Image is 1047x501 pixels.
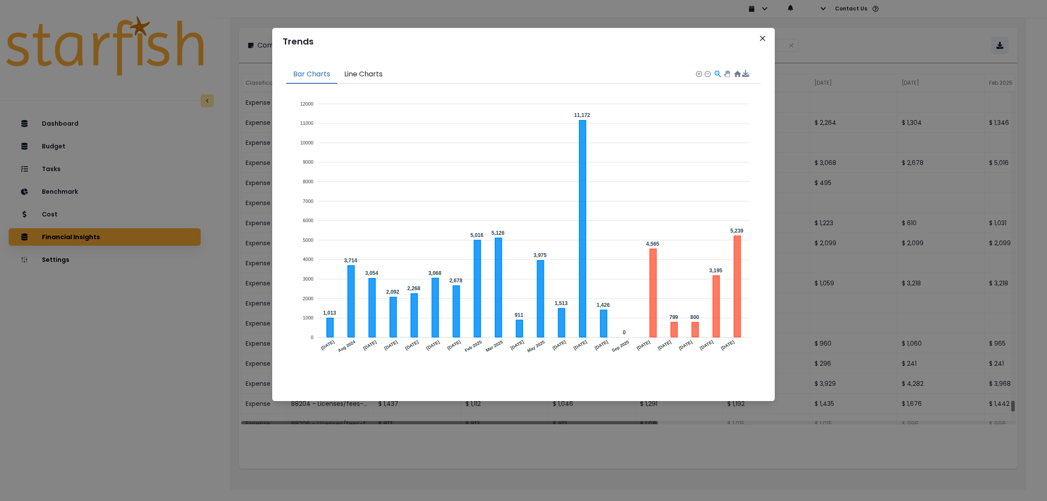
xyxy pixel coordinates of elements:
div: Menu [742,70,749,77]
tspan: 4000 [303,257,313,262]
img: download-solid.76f27b67513bc6e4b1a02da61d3a2511.svg [742,70,749,77]
tspan: May 2025 [527,339,546,353]
tspan: 11000 [300,120,314,126]
tspan: [DATE] [425,340,440,351]
tspan: [DATE] [363,340,377,351]
tspan: [DATE] [404,340,419,351]
tspan: [DATE] [678,340,693,351]
button: Close [756,31,770,45]
tspan: 3000 [303,276,313,281]
tspan: Feb 2025 [464,339,482,353]
tspan: [DATE] [699,339,714,350]
tspan: [DATE] [446,339,461,350]
tspan: [DATE] [594,339,609,350]
tspan: 1000 [303,315,313,320]
button: Bar Charts [286,65,337,84]
button: Line Charts [337,65,390,84]
tspan: Aug 2024 [337,339,356,353]
tspan: 5000 [303,237,313,243]
tspan: [DATE] [510,339,524,350]
tspan: 7000 [303,199,313,204]
div: Zoom Out [704,70,710,76]
div: Panning [724,71,729,76]
tspan: [DATE] [552,339,567,350]
tspan: [DATE] [657,340,672,351]
tspan: [DATE] [383,340,398,351]
tspan: [DATE] [636,340,651,351]
header: Trends [272,28,775,55]
tspan: 2000 [303,296,313,301]
div: Reset Zoom [733,70,741,77]
tspan: Sep 2025 [611,339,630,353]
div: Zoom In [695,70,701,76]
tspan: [DATE] [320,339,335,350]
tspan: [DATE] [573,339,588,350]
tspan: 12000 [300,101,314,106]
div: Selection Zoom [714,70,721,77]
tspan: 8000 [303,179,313,184]
tspan: 6000 [303,218,313,223]
tspan: 9000 [303,159,313,165]
tspan: 10000 [300,140,314,145]
tspan: 0 [311,335,313,340]
tspan: [DATE] [720,340,735,351]
tspan: Mar 2025 [485,339,504,353]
